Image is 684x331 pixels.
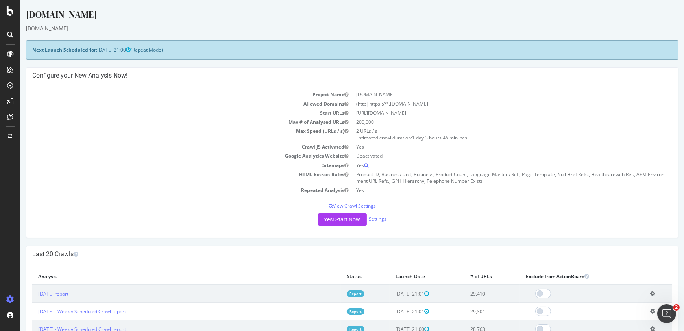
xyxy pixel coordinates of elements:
[12,46,77,53] strong: Next Launch Scheduled for:
[499,268,624,285] th: Exclude from ActionBoard
[332,151,652,160] td: Deactivated
[12,108,332,117] td: Start URLs
[12,99,332,108] td: Allowed Domains
[349,216,366,222] a: Settings
[375,290,409,297] span: [DATE] 21:01
[657,304,676,323] iframe: Intercom live chat
[6,24,658,32] div: [DOMAIN_NAME]
[6,40,658,60] div: (Repeat Mode)
[12,72,652,80] h4: Configure your New Analysis Now!
[332,186,652,195] td: Yes
[12,151,332,160] td: Google Analytics Website
[392,134,447,141] span: 1 day 3 hours 46 minutes
[673,304,680,311] span: 2
[12,170,332,186] td: HTML Extract Rules
[332,99,652,108] td: (http|https)://*.[DOMAIN_NAME]
[12,268,320,285] th: Analysis
[326,308,344,315] a: Report
[6,8,658,24] div: [DOMAIN_NAME]
[12,142,332,151] td: Crawl JS Activated
[12,161,332,170] td: Sitemaps
[332,108,652,117] td: [URL][DOMAIN_NAME]
[12,126,332,142] td: Max Speed (URLs / s)
[369,268,444,285] th: Launch Date
[320,268,369,285] th: Status
[12,203,652,209] p: View Crawl Settings
[12,186,332,195] td: Repeated Analysis
[332,126,652,142] td: 2 URLs / s Estimated crawl duration:
[444,285,499,303] td: 29,410
[332,161,652,170] td: Yes
[18,308,105,315] a: [DATE] - Weekly Scheduled Crawl report
[12,117,332,126] td: Max # of Analysed URLs
[326,290,344,297] a: Report
[332,142,652,151] td: Yes
[18,290,48,297] a: [DATE] report
[298,213,346,226] button: Yes! Start Now
[77,46,110,53] span: [DATE] 21:00
[12,90,332,99] td: Project Name
[375,308,409,315] span: [DATE] 21:01
[332,170,652,186] td: Product ID, Business Unit, Business, Product Count, Language Masters Ref., Page Template, Null Hr...
[332,117,652,126] td: 200,000
[444,303,499,320] td: 29,301
[444,268,499,285] th: # of URLs
[12,250,652,258] h4: Last 20 Crawls
[332,90,652,99] td: [DOMAIN_NAME]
